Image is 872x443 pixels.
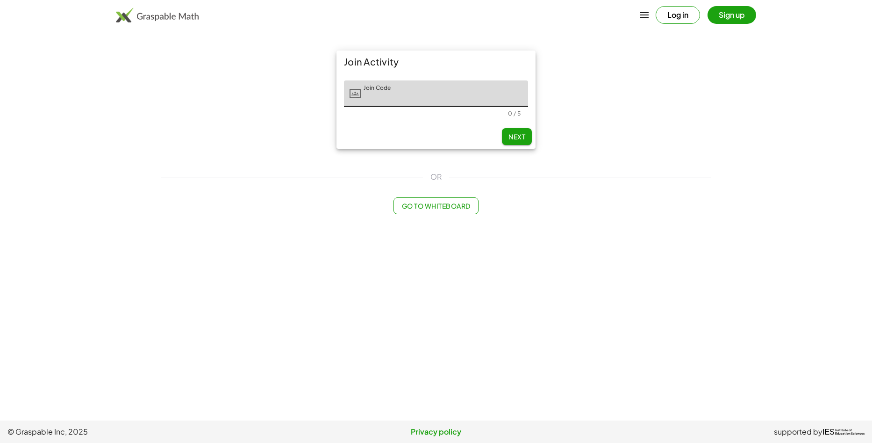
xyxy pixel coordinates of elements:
a: IESInstitute ofEducation Sciences [822,426,865,437]
div: 0 / 5 [508,110,521,117]
button: Sign up [708,6,756,24]
a: Privacy policy [293,426,579,437]
div: Join Activity [336,51,536,73]
button: Go to Whiteboard [393,197,478,214]
span: Next [508,132,525,141]
button: Next [502,128,532,145]
span: Go to Whiteboard [401,202,470,210]
span: supported by [774,426,822,437]
span: Institute of Education Sciences [835,429,865,436]
button: Log in [656,6,700,24]
span: IES [822,428,835,436]
span: OR [430,171,442,182]
span: © Graspable Inc, 2025 [7,426,293,437]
